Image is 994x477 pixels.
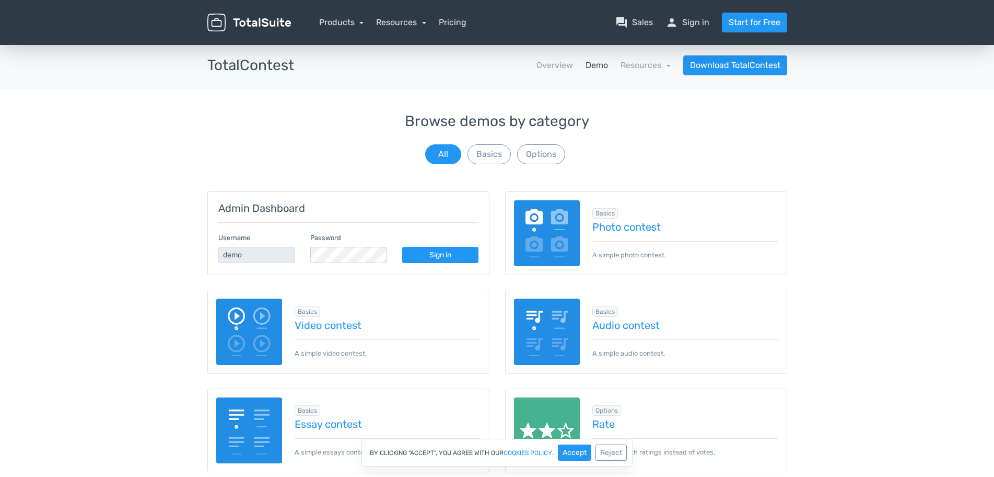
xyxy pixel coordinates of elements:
[319,17,364,27] a: Products
[615,16,628,29] span: question_answer
[592,418,778,430] a: Rate
[722,13,787,32] a: Start for Free
[592,241,778,260] p: A simple photo contest.
[216,299,283,365] img: video-poll.png.webp
[207,58,294,74] h3: TotalContest
[295,418,481,430] a: Essay contest
[402,247,478,263] a: Sign in
[295,405,320,416] span: Browse all in Basics
[439,16,466,29] a: Pricing
[621,60,671,70] a: Resources
[536,59,573,72] a: Overview
[683,55,787,75] a: Download TotalContest
[592,405,621,416] span: Browse all in Options
[665,16,709,29] a: personSign in
[514,397,580,464] img: rate.png.webp
[218,202,478,214] h5: Admin Dashboard
[467,144,511,164] button: Basics
[592,320,778,331] a: Audio contest
[361,439,633,467] div: By clicking "Accept", you agree with our .
[615,16,653,29] a: question_answerSales
[665,16,678,29] span: person
[216,397,283,464] img: essay-contest.png.webp
[514,200,580,267] img: image-poll.png.webp
[207,14,291,32] img: TotalSuite for WordPress
[218,233,250,243] label: Username
[425,144,461,164] button: All
[592,221,778,233] a: Photo contest
[592,438,778,457] p: A contest with ratings instead of votes.
[376,17,426,27] a: Resources
[558,445,591,461] button: Accept
[295,438,481,457] p: A simple essays contest.
[595,445,627,461] button: Reject
[514,299,580,365] img: audio-poll.png.webp
[295,339,481,358] p: A simple video contest.
[295,320,481,331] a: Video contest
[592,306,618,317] span: Browse all in Basics
[310,233,341,243] label: Password
[592,339,778,358] p: A simple audio contest.
[295,306,320,317] span: Browse all in Basics
[586,59,608,72] a: Demo
[207,113,787,130] h3: Browse demos by category
[592,208,618,219] span: Browse all in Basics
[517,144,565,164] button: Options
[504,450,552,456] a: cookies policy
